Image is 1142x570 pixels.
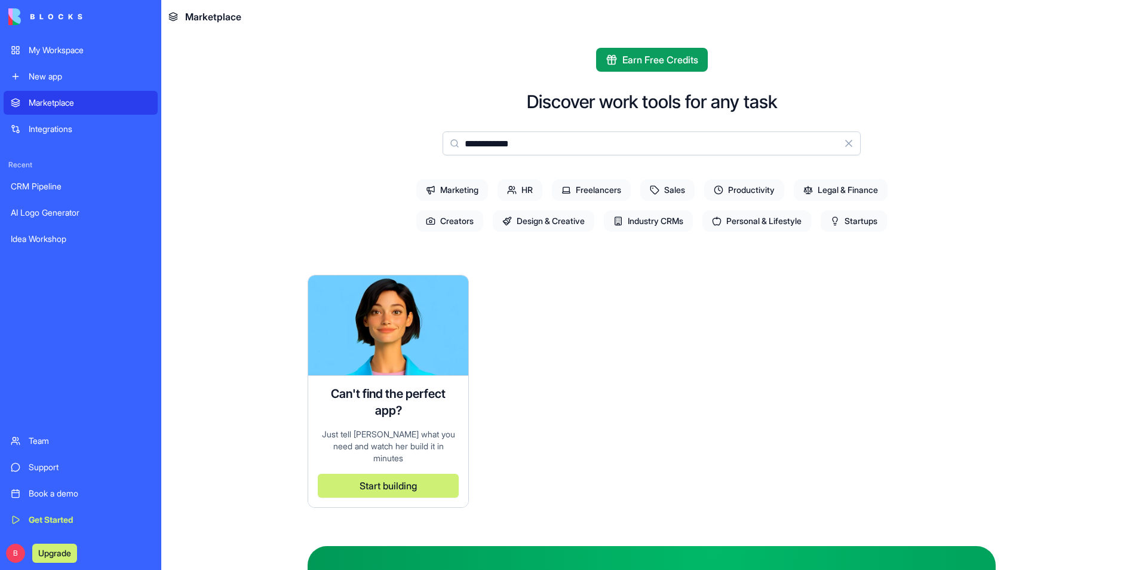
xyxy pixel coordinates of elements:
[318,428,459,464] div: Just tell [PERSON_NAME] what you need and watch her build it in minutes
[185,10,241,24] span: Marketplace
[837,131,861,155] button: Clear
[308,275,468,375] img: Ella AI assistant
[11,180,151,192] div: CRM Pipeline
[32,544,77,563] button: Upgrade
[493,210,594,232] span: Design & Creative
[4,65,158,88] a: New app
[416,210,483,232] span: Creators
[29,488,151,499] div: Book a demo
[704,179,784,201] span: Productivity
[4,429,158,453] a: Team
[11,233,151,245] div: Idea Workshop
[794,179,888,201] span: Legal & Finance
[4,91,158,115] a: Marketplace
[8,8,82,25] img: logo
[4,455,158,479] a: Support
[29,514,151,526] div: Get Started
[416,179,488,201] span: Marketing
[596,48,708,72] button: Earn Free Credits
[29,435,151,447] div: Team
[4,482,158,505] a: Book a demo
[527,91,777,112] h2: Discover work tools for any task
[4,508,158,532] a: Get Started
[4,38,158,62] a: My Workspace
[4,117,158,141] a: Integrations
[29,123,151,135] div: Integrations
[821,210,887,232] span: Startups
[4,201,158,225] a: AI Logo Generator
[318,385,459,419] h4: Can't find the perfect app?
[29,461,151,473] div: Support
[29,97,151,109] div: Marketplace
[604,210,693,232] span: Industry CRMs
[32,547,77,559] a: Upgrade
[4,160,158,170] span: Recent
[4,227,158,251] a: Idea Workshop
[318,474,459,498] button: Start building
[308,275,469,508] a: Ella AI assistantCan't find the perfect app?Just tell [PERSON_NAME] what you need and watch her b...
[622,53,698,67] span: Earn Free Credits
[29,71,151,82] div: New app
[4,174,158,198] a: CRM Pipeline
[702,210,811,232] span: Personal & Lifestyle
[29,44,151,56] div: My Workspace
[498,179,542,201] span: HR
[552,179,631,201] span: Freelancers
[11,207,151,219] div: AI Logo Generator
[6,544,25,563] span: B
[640,179,695,201] span: Sales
